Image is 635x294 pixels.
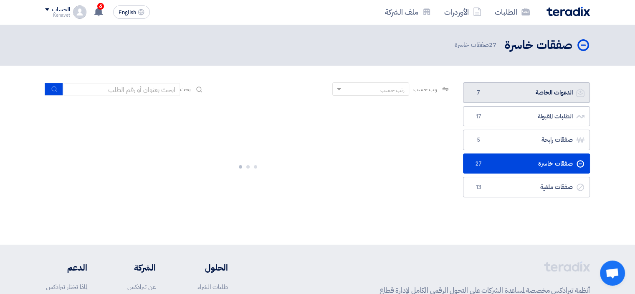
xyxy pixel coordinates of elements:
[600,261,625,286] div: Open chat
[438,2,488,22] a: الأوردرات
[46,282,87,291] a: لماذا تختار تيرادكس
[378,2,438,22] a: ملف الشركة
[63,83,180,96] input: ابحث بعنوان أو رقم الطلب
[488,2,536,22] a: الطلبات
[473,89,483,97] span: 7
[473,136,483,144] span: 5
[473,160,483,168] span: 27
[127,282,156,291] a: عن تيرادكس
[197,282,228,291] a: طلبات الشراء
[473,183,483,192] span: 13
[181,261,228,274] li: الحلول
[463,106,590,127] a: الطلبات المقبولة17
[505,37,572,54] h2: صفقات خاسرة
[463,130,590,150] a: صفقات رابحة5
[455,40,498,50] span: صفقات خاسرة
[113,5,150,19] button: English
[180,85,191,94] span: بحث
[97,3,104,10] span: 6
[413,85,437,94] span: رتب حسب
[112,261,156,274] li: الشركة
[546,7,590,16] img: Teradix logo
[52,6,70,13] div: الحساب
[380,86,405,95] div: رتب حسب
[463,177,590,197] a: صفقات ملغية13
[73,5,86,19] img: profile_test.png
[119,10,136,15] span: English
[473,112,483,121] span: 17
[463,82,590,103] a: الدعوات الخاصة7
[45,13,70,18] div: Kenavet
[45,261,87,274] li: الدعم
[489,40,496,49] span: 27
[463,153,590,174] a: صفقات خاسرة27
